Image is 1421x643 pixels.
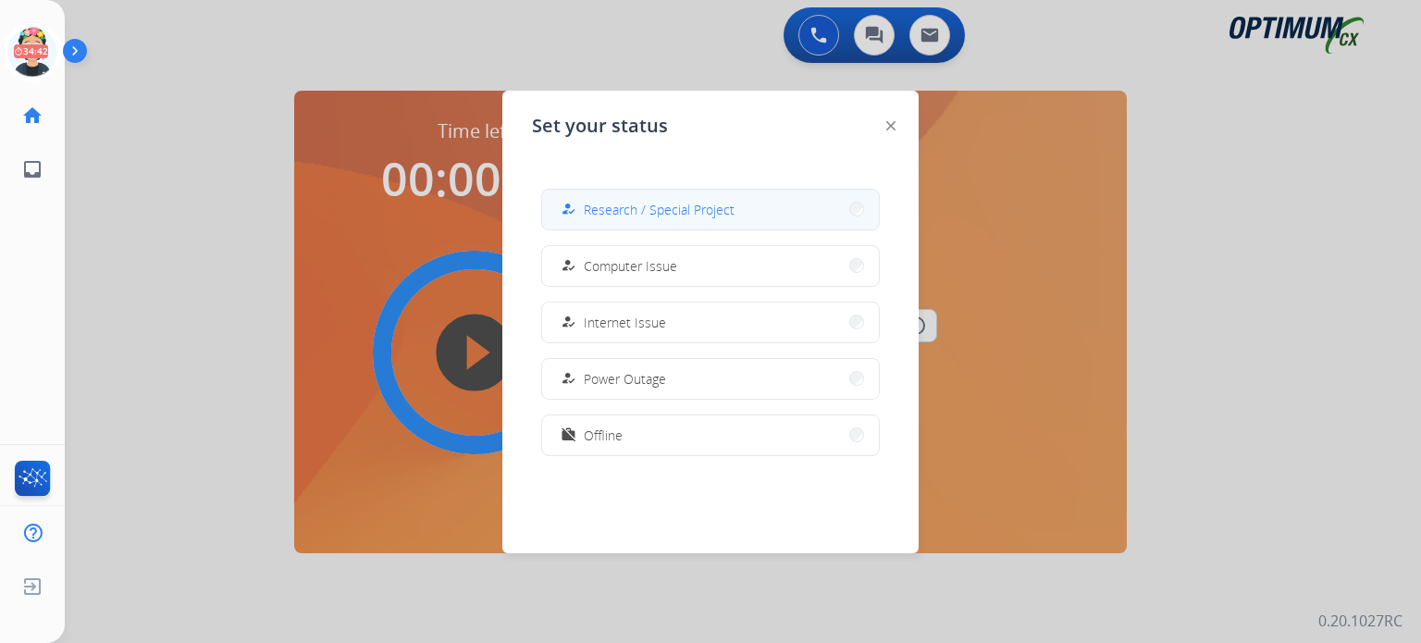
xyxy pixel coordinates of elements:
button: Power Outage [542,359,879,399]
button: Research / Special Project [542,190,879,229]
mat-icon: inbox [21,158,43,180]
button: Offline [542,415,879,455]
mat-icon: how_to_reg [561,371,576,387]
mat-icon: how_to_reg [561,202,576,217]
img: close-button [886,121,896,130]
mat-icon: how_to_reg [561,315,576,330]
mat-icon: how_to_reg [561,258,576,274]
button: Computer Issue [542,246,879,286]
button: Internet Issue [542,303,879,342]
span: Power Outage [584,369,666,389]
span: Internet Issue [584,313,666,332]
mat-icon: home [21,105,43,127]
span: Computer Issue [584,256,677,276]
span: Research / Special Project [584,200,735,219]
span: Set your status [532,113,668,139]
mat-icon: work_off [561,427,576,443]
span: Offline [584,426,623,445]
p: 0.20.1027RC [1318,610,1402,632]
